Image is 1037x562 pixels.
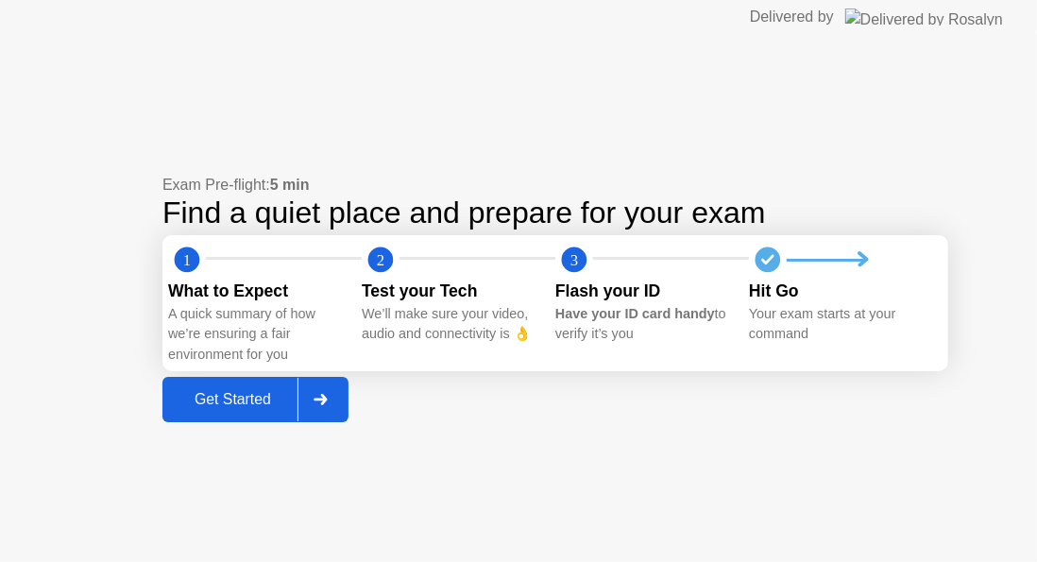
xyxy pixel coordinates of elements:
b: 5 min [270,177,310,193]
div: We’ll make sure your video, audio and connectivity is 👌 [362,304,540,345]
img: Delivered by Rosalyn [845,9,1003,26]
button: Get Started [162,377,348,422]
div: to verify it’s you [555,304,734,345]
div: What to Expect [168,279,347,303]
text: 3 [570,251,578,269]
div: Get Started [168,391,297,408]
div: Find a quiet place and prepare for your exam [162,196,948,230]
b: Have your ID card handy [555,306,715,321]
text: 1 [183,251,191,269]
div: Flash your ID [555,279,734,303]
div: Test your Tech [362,279,540,303]
div: Exam Pre-flight: [162,174,948,196]
div: Your exam starts at your command [749,304,927,345]
div: Delivered by [750,6,834,28]
div: Hit Go [749,279,927,303]
text: 2 [377,251,384,269]
div: A quick summary of how we’re ensuring a fair environment for you [168,304,347,366]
